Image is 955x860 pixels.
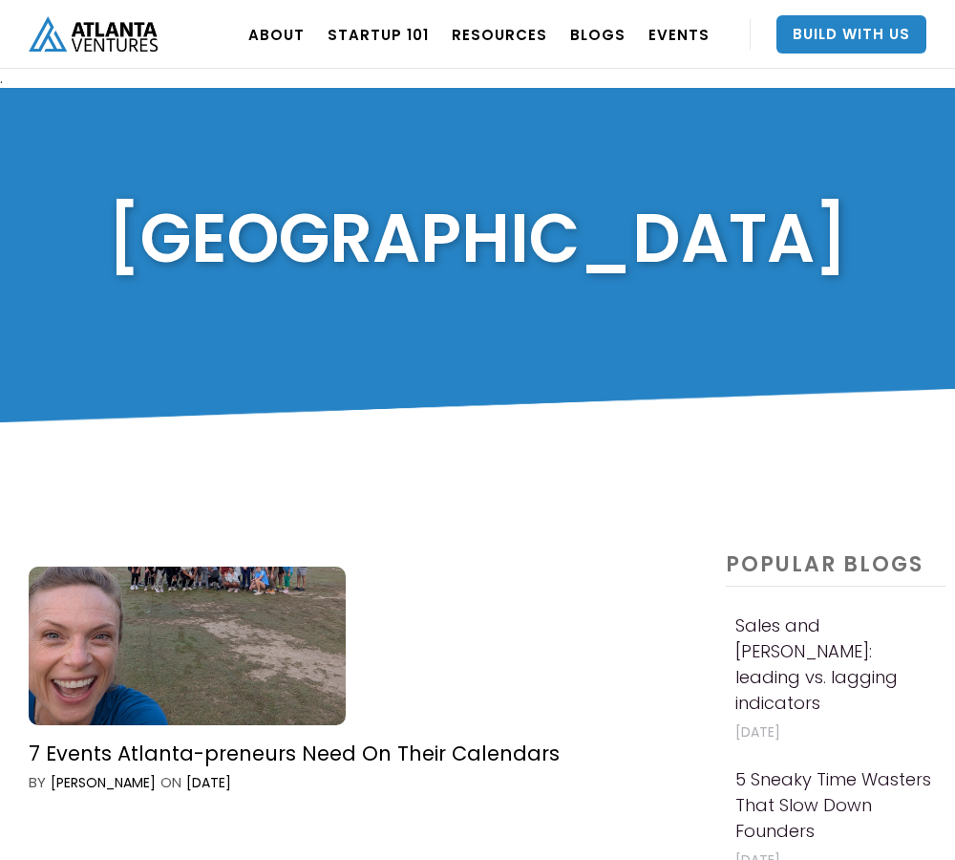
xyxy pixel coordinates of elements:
div: by [29,773,46,792]
a: Build With Us [776,15,926,54]
a: ABOUT [248,8,305,61]
h4: 5 Sneaky Time Wasters That Slow Down Founders [735,766,936,844]
h4: popular BLOGS [726,553,945,587]
div: ON [160,773,181,792]
a: BLOGS [570,8,626,61]
h4: Sales and [PERSON_NAME]: leading vs. lagging indicators [735,613,936,716]
a: RESOURCES [452,8,547,61]
div: 7 Events Atlanta-preneurs Need On Their Calendars [29,741,560,766]
a: Startup 101 [328,8,429,61]
a: 7 Events Atlanta-preneurs Need On Their Calendarsby[PERSON_NAME]ON[DATE] [10,541,700,818]
div: [PERSON_NAME] [51,773,156,792]
a: Sales and [PERSON_NAME]: leading vs. lagging indicators[DATE] [726,606,945,754]
p: [DATE] [735,720,936,744]
div: [DATE] [186,773,231,792]
a: EVENTS [648,8,710,61]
